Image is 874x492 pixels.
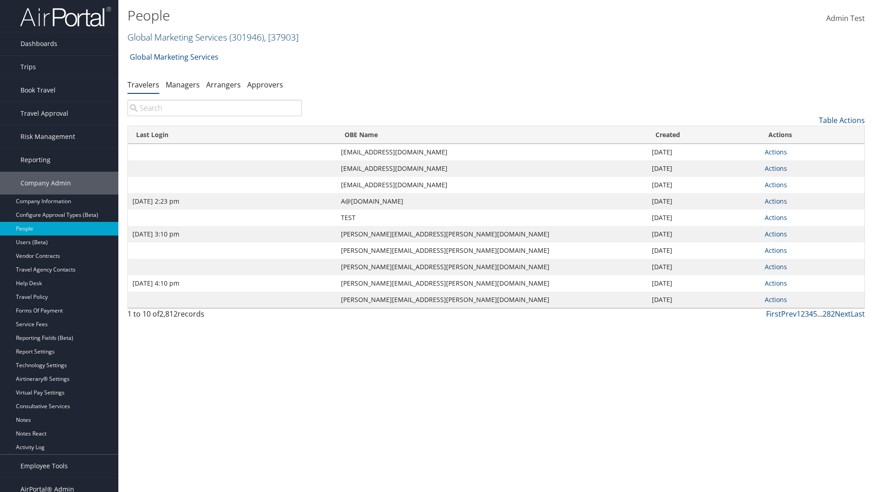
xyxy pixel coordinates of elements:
[797,309,801,319] a: 1
[765,230,787,238] a: Actions
[336,177,648,193] td: [EMAIL_ADDRESS][DOMAIN_NAME]
[819,115,865,125] a: Table Actions
[336,160,648,177] td: [EMAIL_ADDRESS][DOMAIN_NAME]
[647,242,760,259] td: [DATE]
[20,79,56,102] span: Book Travel
[336,126,648,144] th: OBE Name: activate to sort column ascending
[20,172,71,195] span: Company Admin
[647,226,760,242] td: [DATE]
[127,308,302,324] div: 1 to 10 of records
[823,309,835,319] a: 282
[765,213,787,222] a: Actions
[336,292,648,308] td: [PERSON_NAME][EMAIL_ADDRESS][PERSON_NAME][DOMAIN_NAME]
[20,455,68,477] span: Employee Tools
[801,309,805,319] a: 2
[130,48,218,66] a: Global Marketing Services
[166,80,200,90] a: Managers
[128,126,336,144] th: Last Login: activate to sort column ascending
[765,246,787,255] a: Actions
[20,125,75,148] span: Risk Management
[336,210,648,226] td: TEST
[835,309,851,319] a: Next
[20,149,51,171] span: Reporting
[20,32,57,55] span: Dashboards
[647,292,760,308] td: [DATE]
[851,309,865,319] a: Last
[229,31,264,43] span: ( 301946 )
[765,262,787,271] a: Actions
[647,259,760,275] td: [DATE]
[647,177,760,193] td: [DATE]
[128,275,336,292] td: [DATE] 4:10 pm
[127,6,619,25] h1: People
[647,126,760,144] th: Created: activate to sort column ascending
[826,5,865,33] a: Admin Test
[805,309,809,319] a: 3
[128,193,336,210] td: [DATE] 2:23 pm
[765,164,787,173] a: Actions
[336,226,648,242] td: [PERSON_NAME][EMAIL_ADDRESS][PERSON_NAME][DOMAIN_NAME]
[826,13,865,23] span: Admin Test
[647,193,760,210] td: [DATE]
[647,210,760,226] td: [DATE]
[336,242,648,259] td: [PERSON_NAME][EMAIL_ADDRESS][PERSON_NAME][DOMAIN_NAME]
[813,309,817,319] a: 5
[781,309,797,319] a: Prev
[765,180,787,189] a: Actions
[128,226,336,242] td: [DATE] 3:10 pm
[127,31,299,43] a: Global Marketing Services
[765,197,787,205] a: Actions
[336,144,648,160] td: [EMAIL_ADDRESS][DOMAIN_NAME]
[647,160,760,177] td: [DATE]
[127,100,302,116] input: Search
[817,309,823,319] span: …
[647,275,760,292] td: [DATE]
[765,279,787,287] a: Actions
[264,31,299,43] span: , [ 37903 ]
[20,102,68,125] span: Travel Approval
[760,126,864,144] th: Actions
[765,148,787,156] a: Actions
[247,80,283,90] a: Approvers
[127,80,159,90] a: Travelers
[766,309,781,319] a: First
[765,295,787,304] a: Actions
[809,309,813,319] a: 4
[20,56,36,78] span: Trips
[336,193,648,210] td: A@[DOMAIN_NAME]
[647,144,760,160] td: [DATE]
[20,6,111,27] img: airportal-logo.png
[159,309,178,319] span: 2,812
[336,259,648,275] td: [PERSON_NAME][EMAIL_ADDRESS][PERSON_NAME][DOMAIN_NAME]
[336,275,648,292] td: [PERSON_NAME][EMAIL_ADDRESS][PERSON_NAME][DOMAIN_NAME]
[206,80,241,90] a: Arrangers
